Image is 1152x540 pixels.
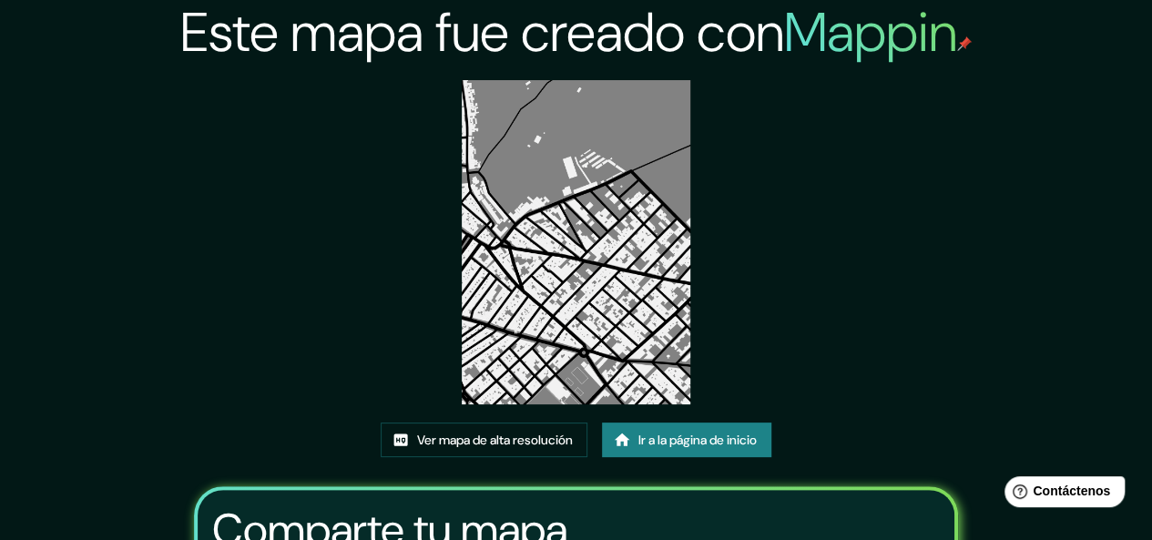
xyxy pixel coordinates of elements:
a: Ver mapa de alta resolución [381,423,587,457]
img: pin de mapeo [957,36,972,51]
img: created-map [462,80,691,404]
iframe: Lanzador de widgets de ayuda [990,469,1132,520]
font: Ver mapa de alta resolución [417,432,573,448]
font: Ir a la página de inicio [638,432,757,448]
a: Ir a la página de inicio [602,423,771,457]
